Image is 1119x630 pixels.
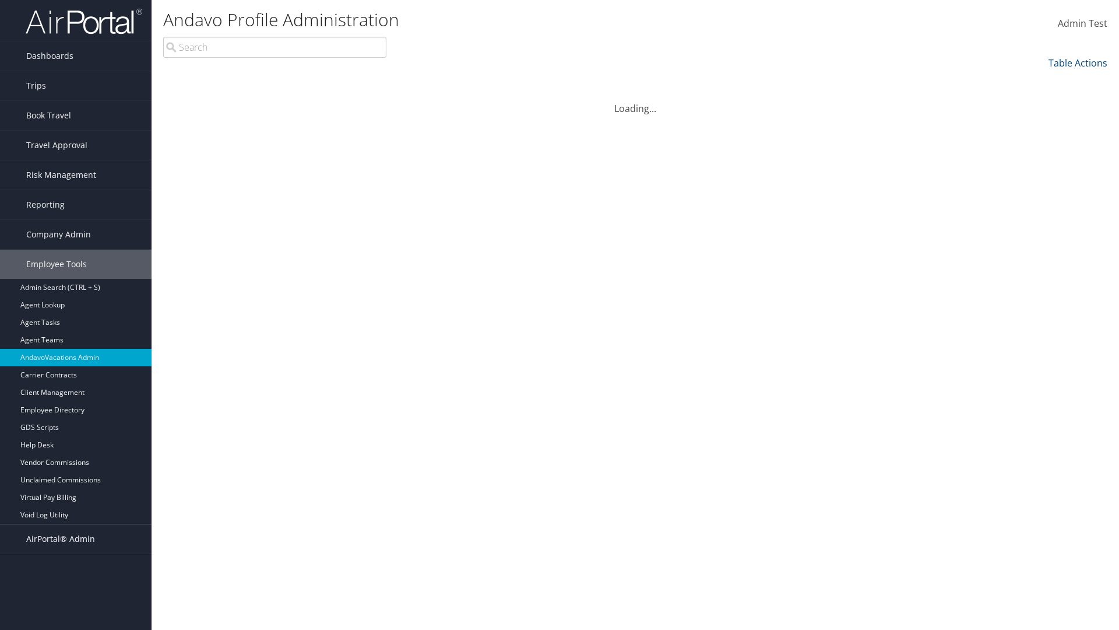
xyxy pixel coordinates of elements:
h1: Andavo Profile Administration [163,8,793,32]
span: Admin Test [1058,17,1107,30]
span: Dashboards [26,41,73,71]
span: AirPortal® Admin [26,524,95,554]
span: Travel Approval [26,131,87,160]
span: Risk Management [26,160,96,190]
span: Trips [26,71,46,100]
input: Search [163,37,386,58]
span: Employee Tools [26,250,87,279]
span: Book Travel [26,101,71,130]
a: Table Actions [1048,57,1107,69]
div: Loading... [163,87,1107,116]
span: Company Admin [26,220,91,249]
a: Admin Test [1058,6,1107,42]
img: airportal-logo.png [26,8,142,35]
span: Reporting [26,190,65,219]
